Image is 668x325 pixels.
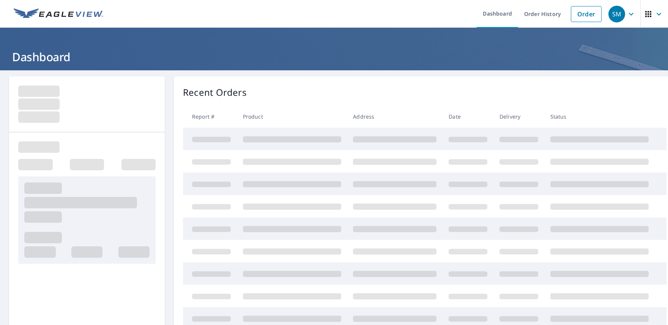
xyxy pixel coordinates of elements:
th: Address [347,105,443,128]
h1: Dashboard [9,49,659,65]
img: EV Logo [14,8,103,20]
p: Recent Orders [183,86,247,99]
th: Report # [183,105,237,128]
a: Order [571,6,602,22]
th: Status [544,105,655,128]
th: Date [443,105,493,128]
th: Delivery [493,105,544,128]
th: Product [237,105,347,128]
div: SM [608,6,625,22]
